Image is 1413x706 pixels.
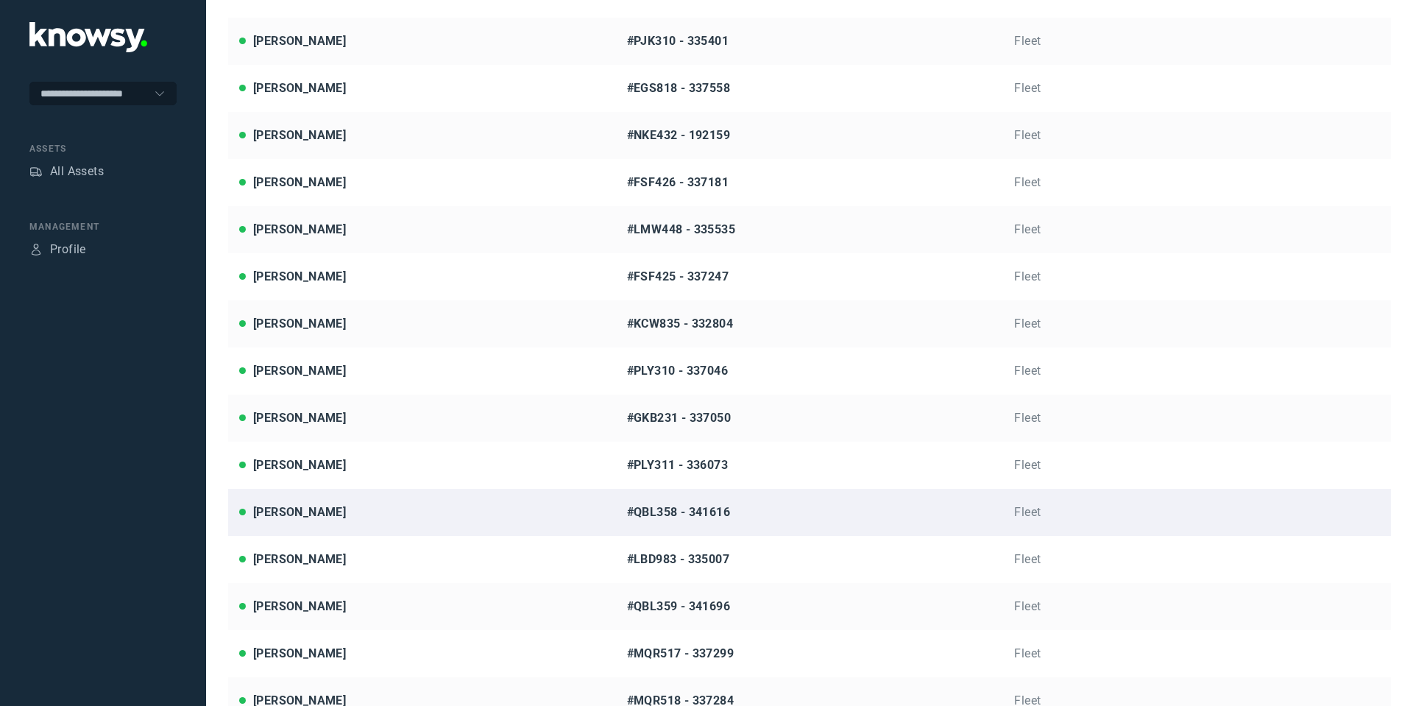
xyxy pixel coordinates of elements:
[253,409,346,427] div: [PERSON_NAME]
[627,504,993,521] div: #QBL358 - 341616
[1014,221,1380,239] div: Fleet
[29,142,177,155] div: Assets
[253,598,346,615] div: [PERSON_NAME]
[29,22,147,52] img: Application Logo
[1014,174,1380,191] div: Fleet
[627,32,993,50] div: #PJK310 - 335401
[627,362,993,380] div: #PLY310 - 337046
[627,127,993,144] div: #NKE432 - 192159
[1014,551,1380,568] div: Fleet
[253,127,346,144] div: [PERSON_NAME]
[1014,127,1380,144] div: Fleet
[1014,362,1380,380] div: Fleet
[228,489,1391,536] a: [PERSON_NAME]#QBL358 - 341616Fleet
[1014,315,1380,333] div: Fleet
[627,315,993,333] div: #KCW835 - 332804
[228,395,1391,442] a: [PERSON_NAME]#GKB231 - 337050Fleet
[1014,456,1380,474] div: Fleet
[228,253,1391,300] a: [PERSON_NAME]#FSF425 - 337247Fleet
[627,598,993,615] div: #QBL359 - 341696
[253,551,346,568] div: [PERSON_NAME]
[228,18,1391,65] a: [PERSON_NAME]#PJK310 - 335401Fleet
[627,174,993,191] div: #FSF426 - 337181
[228,206,1391,253] a: [PERSON_NAME]#LMW448 - 335535Fleet
[228,630,1391,677] a: [PERSON_NAME]#MQR517 - 337299Fleet
[228,112,1391,159] a: [PERSON_NAME]#NKE432 - 192159Fleet
[627,409,993,427] div: #GKB231 - 337050
[29,243,43,256] div: Profile
[1014,598,1380,615] div: Fleet
[253,456,346,474] div: [PERSON_NAME]
[1014,268,1380,286] div: Fleet
[627,456,993,474] div: #PLY311 - 336073
[1014,645,1380,663] div: Fleet
[627,645,993,663] div: #MQR517 - 337299
[253,174,346,191] div: [PERSON_NAME]
[1014,80,1380,97] div: Fleet
[29,220,177,233] div: Management
[228,300,1391,347] a: [PERSON_NAME]#KCW835 - 332804Fleet
[627,80,993,97] div: #EGS818 - 337558
[29,165,43,178] div: Assets
[228,536,1391,583] a: [PERSON_NAME]#LBD983 - 335007Fleet
[1014,409,1380,427] div: Fleet
[228,65,1391,112] a: [PERSON_NAME]#EGS818 - 337558Fleet
[228,583,1391,630] a: [PERSON_NAME]#QBL359 - 341696Fleet
[253,645,346,663] div: [PERSON_NAME]
[253,32,346,50] div: [PERSON_NAME]
[253,504,346,521] div: [PERSON_NAME]
[253,80,346,97] div: [PERSON_NAME]
[228,442,1391,489] a: [PERSON_NAME]#PLY311 - 336073Fleet
[253,315,346,333] div: [PERSON_NAME]
[1014,32,1380,50] div: Fleet
[29,241,86,258] a: ProfileProfile
[253,362,346,380] div: [PERSON_NAME]
[50,241,86,258] div: Profile
[627,551,993,568] div: #LBD983 - 335007
[253,268,346,286] div: [PERSON_NAME]
[253,221,346,239] div: [PERSON_NAME]
[228,159,1391,206] a: [PERSON_NAME]#FSF426 - 337181Fleet
[29,163,104,180] a: AssetsAll Assets
[50,163,104,180] div: All Assets
[627,221,993,239] div: #LMW448 - 335535
[228,347,1391,395] a: [PERSON_NAME]#PLY310 - 337046Fleet
[1014,504,1380,521] div: Fleet
[627,268,993,286] div: #FSF425 - 337247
